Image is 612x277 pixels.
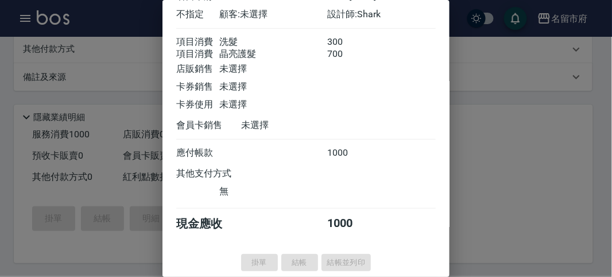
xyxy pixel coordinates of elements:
div: 店販銷售 [176,63,219,75]
div: 其他支付方式 [176,168,263,180]
div: 1000 [328,216,371,232]
div: 卡券使用 [176,99,219,111]
div: 不指定 [176,9,219,21]
div: 未選擇 [219,81,327,93]
div: 晶亮護髮 [219,48,327,60]
div: 洗髮 [219,36,327,48]
div: 設計師: Shark [328,9,436,21]
div: 會員卡銷售 [176,120,241,132]
div: 無 [219,186,327,198]
div: 項目消費 [176,48,219,60]
div: 1000 [328,147,371,159]
div: 現金應收 [176,216,241,232]
div: 顧客: 未選擇 [219,9,327,21]
div: 未選擇 [219,99,327,111]
div: 300 [328,36,371,48]
div: 卡券銷售 [176,81,219,93]
div: 應付帳款 [176,147,219,159]
div: 項目消費 [176,36,219,48]
div: 未選擇 [219,63,327,75]
div: 700 [328,48,371,60]
div: 未選擇 [241,120,349,132]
